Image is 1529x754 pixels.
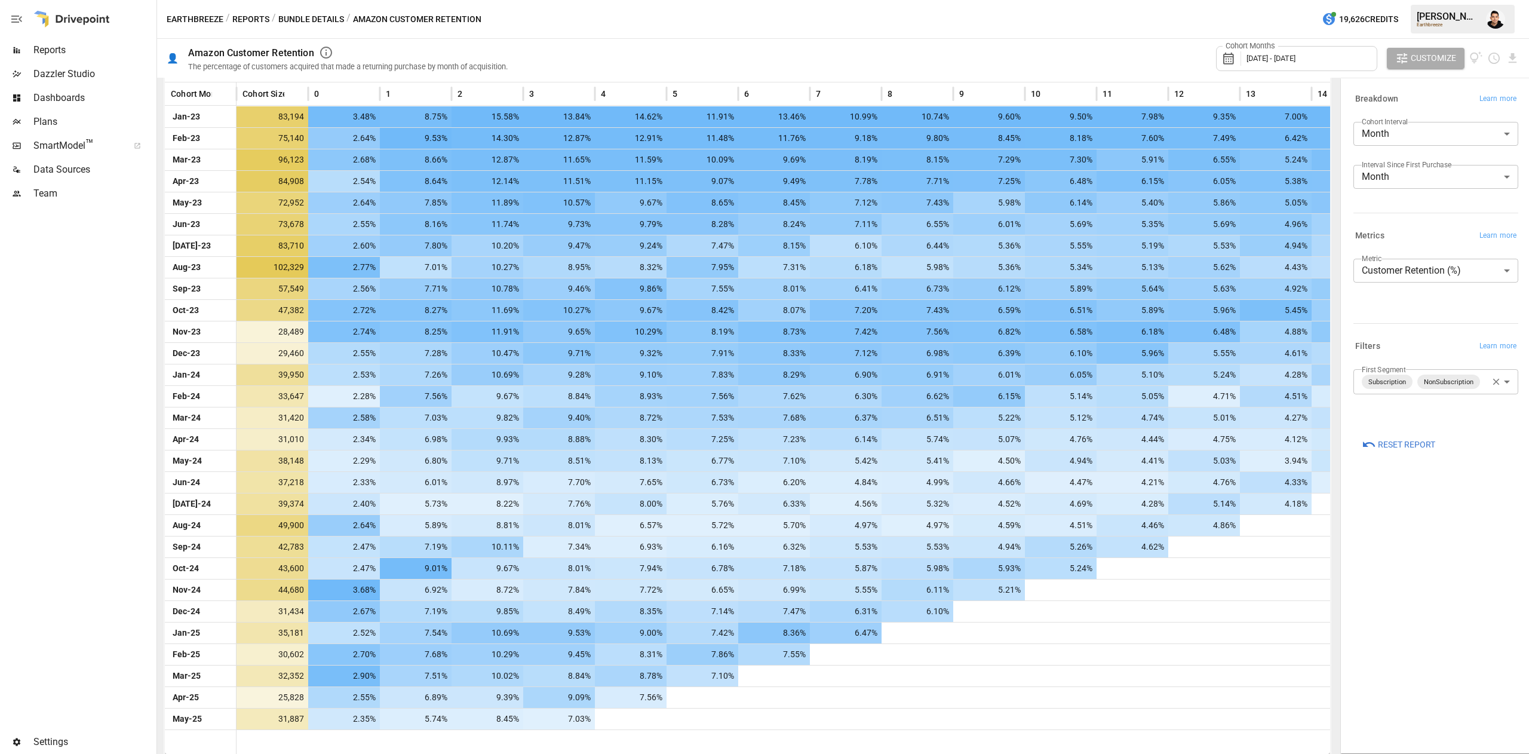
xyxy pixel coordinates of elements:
button: 19,626Credits [1317,8,1403,30]
span: 7.95% [673,257,736,278]
span: Feb-23 [171,128,230,149]
span: 7.26% [386,364,449,385]
span: 11.76% [744,128,808,149]
button: View documentation [1469,48,1483,69]
span: 11.15% [601,171,664,192]
span: 84,908 [242,171,306,192]
span: 7.55% [673,278,736,299]
span: 5.19% [1103,235,1166,256]
span: SmartModel [33,139,121,153]
span: 72,952 [242,192,306,213]
span: 7.60% [1103,128,1166,149]
span: 9.53% [386,128,449,149]
span: 9.28% [529,364,592,385]
span: 7.71% [888,171,951,192]
span: 1 [386,88,391,100]
span: 2.72% [314,300,377,321]
span: 9.65% [529,321,592,342]
button: Reports [232,12,269,27]
span: 9.50% [1031,106,1094,127]
span: 5.24% [1174,364,1238,385]
span: 8.16% [386,214,449,235]
span: 4.53% [1318,235,1381,256]
span: 7.12% [816,192,879,213]
span: 7.71% [386,278,449,299]
span: 7.80% [386,235,449,256]
div: Earthbreeze [1417,22,1479,27]
span: 47,382 [242,300,306,321]
span: 9.49% [744,171,808,192]
span: 8.01% [744,278,808,299]
span: 57,549 [242,278,306,299]
span: 2.68% [314,149,377,170]
button: Sort [678,85,695,102]
span: 13 [1246,88,1255,100]
span: 5.91% [1103,149,1166,170]
span: 10.27% [458,257,521,278]
span: 8.64% [386,171,449,192]
span: 6.82% [959,321,1023,342]
span: 13.84% [529,106,592,127]
span: 7.29% [959,149,1023,170]
span: 2.53% [314,364,377,385]
span: 7.01% [386,257,449,278]
span: 5.40% [1103,192,1166,213]
span: 11.51% [529,171,592,192]
span: 9.35% [1174,106,1238,127]
span: 4.90% [1318,214,1381,235]
span: 2.77% [314,257,377,278]
span: 75,140 [242,128,306,149]
span: 5.35% [1103,214,1166,235]
span: 7.47% [673,235,736,256]
span: 4.43% [1318,257,1381,278]
span: 5.69% [1174,214,1238,235]
span: 4.61% [1246,343,1309,364]
span: 6.98% [888,343,951,364]
span: 8.28% [673,214,736,235]
span: Plans [33,115,154,129]
span: 4.92% [1246,278,1309,299]
span: 4.94% [1318,278,1381,299]
span: 7.78% [816,171,879,192]
span: Jun-23 [171,214,230,235]
span: Cohort Size [242,88,287,100]
span: 7.00% [1246,106,1309,127]
span: 8.27% [386,300,449,321]
button: Reset Report [1353,434,1444,455]
span: Cohort Month [171,88,224,100]
span: 5.96% [1103,343,1166,364]
span: 5 [673,88,677,100]
button: Sort [894,85,910,102]
span: 5.36% [959,235,1023,256]
span: 7.43% [888,300,951,321]
span: 3.48% [314,106,377,127]
span: 9.86% [601,278,664,299]
span: 7.20% [816,300,879,321]
span: 96,123 [242,149,306,170]
span: 8.33% [744,343,808,364]
span: 5.64% [1103,278,1166,299]
span: 4.43% [1246,257,1309,278]
img: Francisco Sanchez [1486,10,1505,29]
span: 14 [1318,88,1327,100]
label: Interval Since First Purchase [1362,160,1451,170]
h6: Metrics [1355,229,1384,243]
span: 9 [959,88,964,100]
span: 8.45% [744,192,808,213]
span: 11.89% [458,192,521,213]
span: 2.55% [314,343,377,364]
span: 6.91% [888,364,951,385]
span: 9.60% [959,106,1023,127]
span: 5.62% [1174,257,1238,278]
span: 13.46% [744,106,808,127]
span: 83,194 [242,106,306,127]
span: Oct-23 [171,300,230,321]
span: 10.74% [888,106,951,127]
span: 2.54% [314,171,377,192]
span: 6.10% [816,235,879,256]
span: 8 [888,88,892,100]
span: 2.64% [314,192,377,213]
div: Month [1353,165,1518,189]
span: Dec-23 [171,343,230,364]
button: Sort [1113,85,1130,102]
